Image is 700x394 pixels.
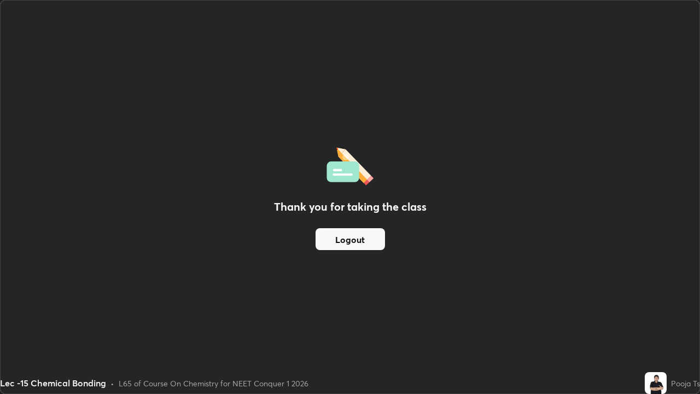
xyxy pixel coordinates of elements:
[671,378,700,389] div: Pooja Ts
[110,378,114,389] div: •
[274,199,427,215] h2: Thank you for taking the class
[119,378,308,389] div: L65 of Course On Chemistry for NEET Conquer 1 2026
[316,228,385,250] button: Logout
[326,144,374,186] img: offlineFeedback.1438e8b3.svg
[645,372,667,394] img: 72d189469a4d4c36b4c638edf2063a7f.jpg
